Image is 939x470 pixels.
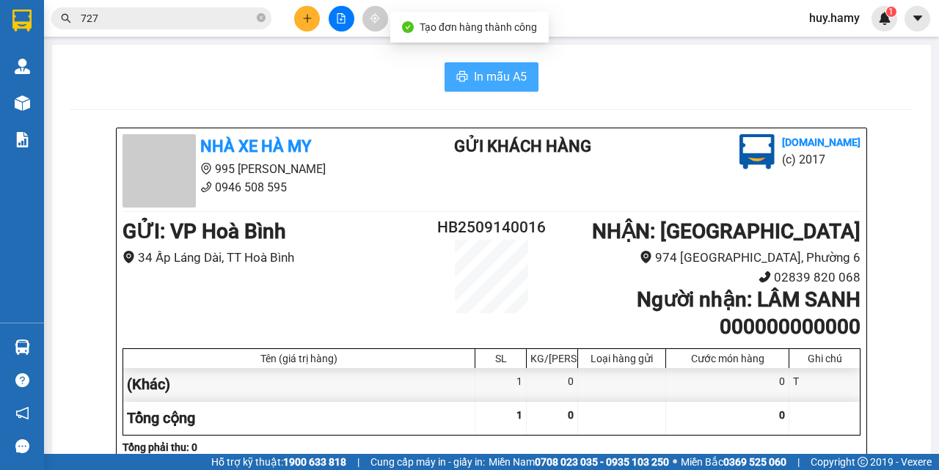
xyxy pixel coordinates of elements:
span: file-add [336,13,346,23]
button: plus [294,6,320,32]
img: logo-vxr [12,10,32,32]
b: Tổng phải thu: 0 [123,441,197,453]
span: environment [200,163,212,175]
span: Cung cấp máy in - giấy in: [370,454,485,470]
b: [DOMAIN_NAME] [782,136,861,148]
img: warehouse-icon [15,59,30,74]
strong: 1900 633 818 [283,456,346,468]
span: Miền Bắc [681,454,786,470]
li: 995 [PERSON_NAME] [123,160,395,178]
span: Tạo đơn hàng thành công [420,21,537,33]
img: solution-icon [15,132,30,147]
div: T [789,368,860,401]
span: copyright [858,457,868,467]
span: close-circle [257,12,266,26]
li: (c) 2017 [782,150,861,169]
span: | [797,454,800,470]
b: GỬI : VP Hoà Bình [7,92,170,116]
div: 0 [666,368,789,401]
span: phone [84,54,96,65]
span: 0 [568,409,574,421]
span: Hỗ trợ kỹ thuật: [211,454,346,470]
span: check-circle [402,21,414,33]
span: Tổng cộng [127,409,195,427]
b: Nhà Xe Hà My [84,10,195,28]
strong: 0369 525 060 [723,456,786,468]
span: environment [84,35,96,47]
img: logo.jpg [739,134,775,169]
div: Cước món hàng [670,353,785,364]
span: message [15,439,29,453]
b: Gửi khách hàng [454,137,591,155]
h2: HB2509140016 [430,216,553,240]
button: aim [362,6,388,32]
span: 0 [779,409,785,421]
span: plus [302,13,313,23]
b: GỬI : VP Hoà Bình [123,219,286,243]
button: caret-down [905,6,930,32]
img: warehouse-icon [15,95,30,111]
div: (Khác) [123,368,475,401]
b: Người nhận : LÂM SANH 000000000000 [637,287,861,338]
span: 1 [516,409,522,421]
span: ⚪️ [673,459,677,465]
img: warehouse-icon [15,339,30,355]
strong: 0708 023 035 - 0935 103 250 [535,456,669,468]
span: close-circle [257,13,266,22]
li: 02839 820 068 [553,268,861,287]
div: 0 [527,368,578,401]
span: notification [15,406,29,420]
span: aim [370,13,380,23]
span: | [357,454,359,470]
sup: 1 [886,7,896,17]
li: 34 Ấp Láng Dài, TT Hoà Bình [123,248,430,268]
span: huy.hamy [797,9,872,27]
span: phone [200,181,212,193]
button: file-add [329,6,354,32]
span: question-circle [15,373,29,387]
li: 995 [PERSON_NAME] [7,32,279,51]
input: Tìm tên, số ĐT hoặc mã đơn [81,10,254,26]
li: 974 [GEOGRAPHIC_DATA], Phường 6 [553,248,861,268]
div: Tên (giá trị hàng) [127,353,471,364]
span: printer [456,70,468,84]
li: 0946 508 595 [123,178,395,197]
span: search [61,13,71,23]
span: 1 [888,7,894,17]
span: In mẫu A5 [474,67,527,86]
span: environment [640,251,652,263]
div: SL [479,353,522,364]
b: NHẬN : [GEOGRAPHIC_DATA] [592,219,861,243]
div: Ghi chú [793,353,856,364]
b: Nhà Xe Hà My [200,137,311,155]
span: Miền Nam [489,454,669,470]
span: phone [759,271,771,283]
span: caret-down [911,12,924,25]
button: printerIn mẫu A5 [445,62,538,92]
li: 0946 508 595 [7,51,279,69]
div: 1 [475,368,527,401]
img: icon-new-feature [878,12,891,25]
div: Loại hàng gửi [582,353,662,364]
span: environment [123,251,135,263]
div: KG/[PERSON_NAME] [530,353,574,364]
